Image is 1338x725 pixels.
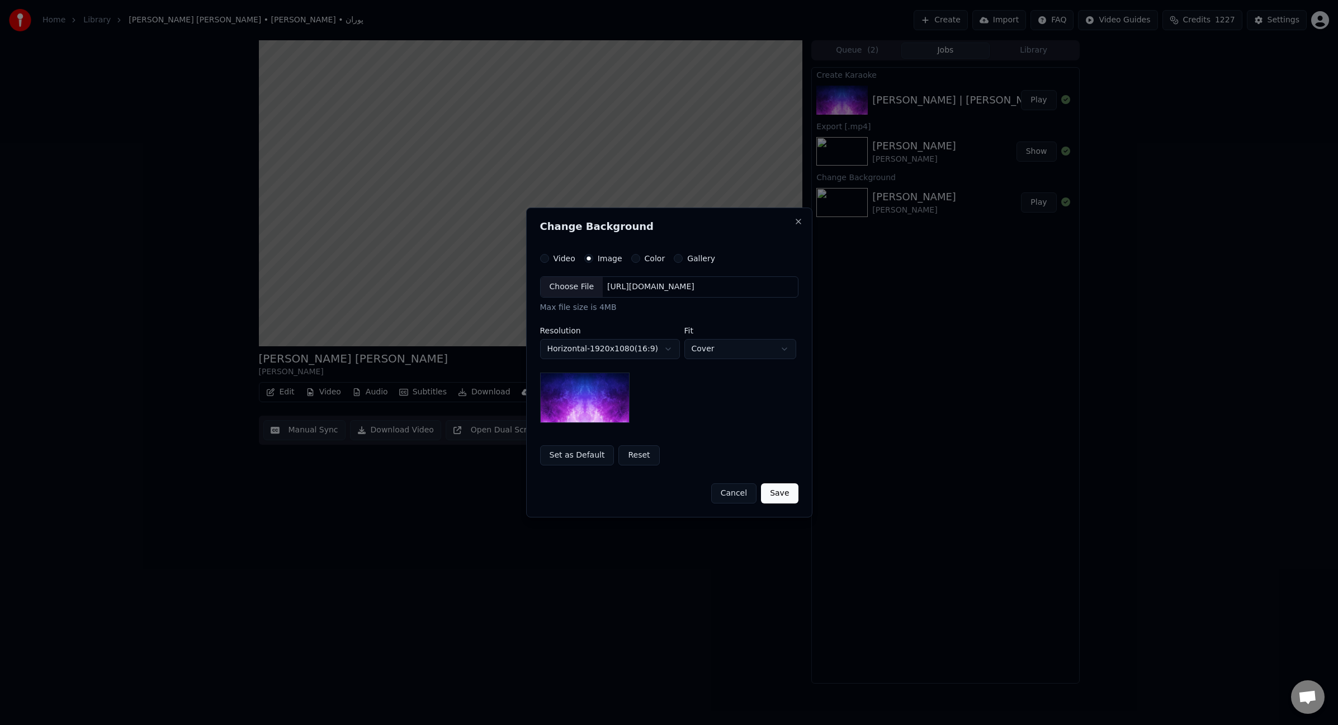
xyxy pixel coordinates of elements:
button: Set as Default [540,445,614,465]
h2: Change Background [540,222,798,232]
button: Cancel [711,483,757,503]
div: Max file size is 4MB [540,302,798,313]
label: Fit [684,327,796,335]
div: Choose File [541,277,603,297]
label: Image [598,255,622,262]
label: Color [645,255,665,262]
button: Reset [618,445,659,465]
div: [URL][DOMAIN_NAME] [603,281,699,293]
label: Video [554,255,575,262]
label: Gallery [687,255,715,262]
button: Save [761,483,798,503]
label: Resolution [540,327,680,335]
